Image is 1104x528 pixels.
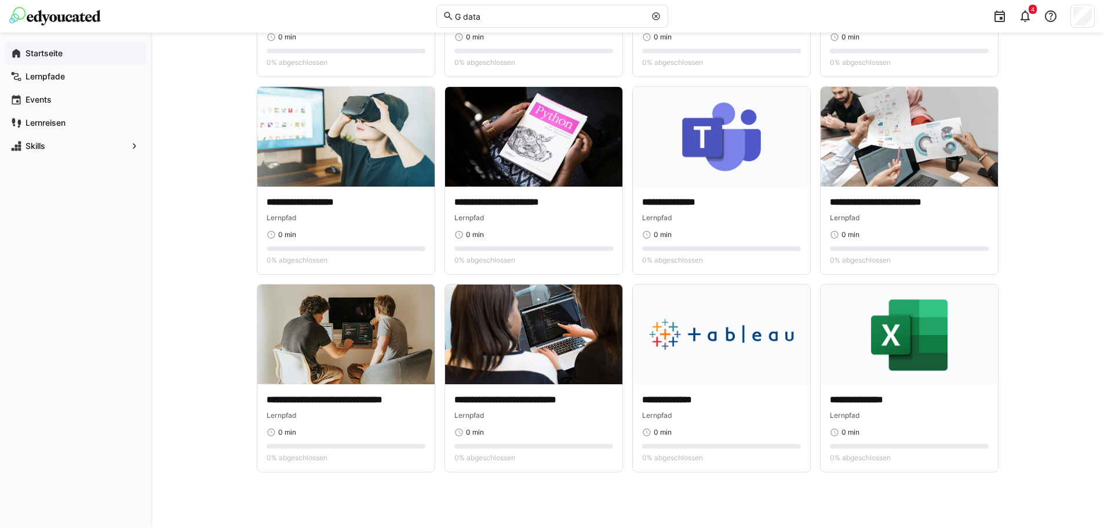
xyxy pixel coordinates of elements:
[454,411,484,420] span: Lernpfad
[466,32,484,42] span: 0 min
[633,285,810,384] img: image
[454,453,515,463] span: 0% abgeschlossen
[841,428,859,437] span: 0 min
[830,213,860,222] span: Lernpfad
[642,58,703,67] span: 0% abgeschlossen
[466,230,484,239] span: 0 min
[466,428,484,437] span: 0 min
[445,285,622,384] img: image
[454,58,515,67] span: 0% abgeschlossen
[841,230,859,239] span: 0 min
[267,256,327,265] span: 0% abgeschlossen
[654,32,672,42] span: 0 min
[257,285,435,384] img: image
[642,256,703,265] span: 0% abgeschlossen
[642,213,672,222] span: Lernpfad
[267,411,297,420] span: Lernpfad
[267,453,327,463] span: 0% abgeschlossen
[454,11,645,21] input: Skills und Lernpfade durchsuchen…
[454,256,515,265] span: 0% abgeschlossen
[633,87,810,187] img: image
[830,453,891,463] span: 0% abgeschlossen
[821,87,998,187] img: image
[841,32,859,42] span: 0 min
[654,428,672,437] span: 0 min
[445,87,622,187] img: image
[642,453,703,463] span: 0% abgeschlossen
[830,411,860,420] span: Lernpfad
[278,230,296,239] span: 0 min
[1031,6,1034,13] span: 4
[642,411,672,420] span: Lernpfad
[830,58,891,67] span: 0% abgeschlossen
[257,87,435,187] img: image
[830,256,891,265] span: 0% abgeschlossen
[454,213,484,222] span: Lernpfad
[278,32,296,42] span: 0 min
[278,428,296,437] span: 0 min
[267,213,297,222] span: Lernpfad
[821,285,998,384] img: image
[654,230,672,239] span: 0 min
[267,58,327,67] span: 0% abgeschlossen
